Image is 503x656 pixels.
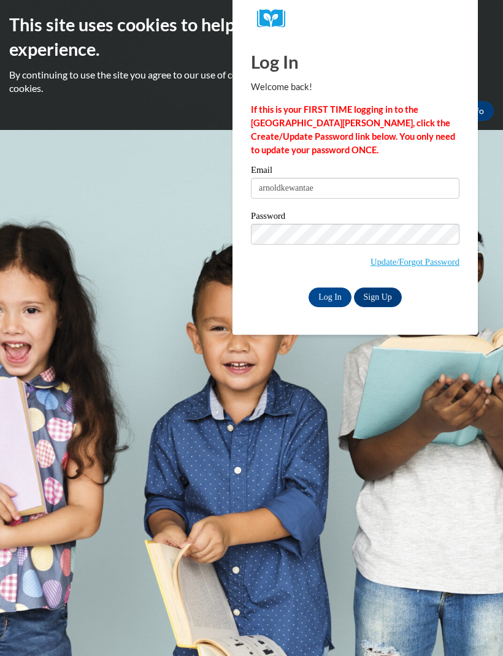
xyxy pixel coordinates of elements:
[251,104,455,155] strong: If this is your FIRST TIME logging in to the [GEOGRAPHIC_DATA][PERSON_NAME], click the Create/Upd...
[257,9,453,28] a: COX Campus
[251,166,459,178] label: Email
[9,68,494,95] p: By continuing to use the site you agree to our use of cookies. Use the ‘More info’ button to read...
[454,607,493,646] iframe: Button to launch messaging window
[309,288,351,307] input: Log In
[251,212,459,224] label: Password
[251,49,459,74] h1: Log In
[371,257,459,267] a: Update/Forgot Password
[361,578,386,602] iframe: Close message
[354,288,402,307] a: Sign Up
[251,80,459,94] p: Welcome back!
[9,12,494,62] h2: This site uses cookies to help improve your learning experience.
[257,9,294,28] img: Logo brand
